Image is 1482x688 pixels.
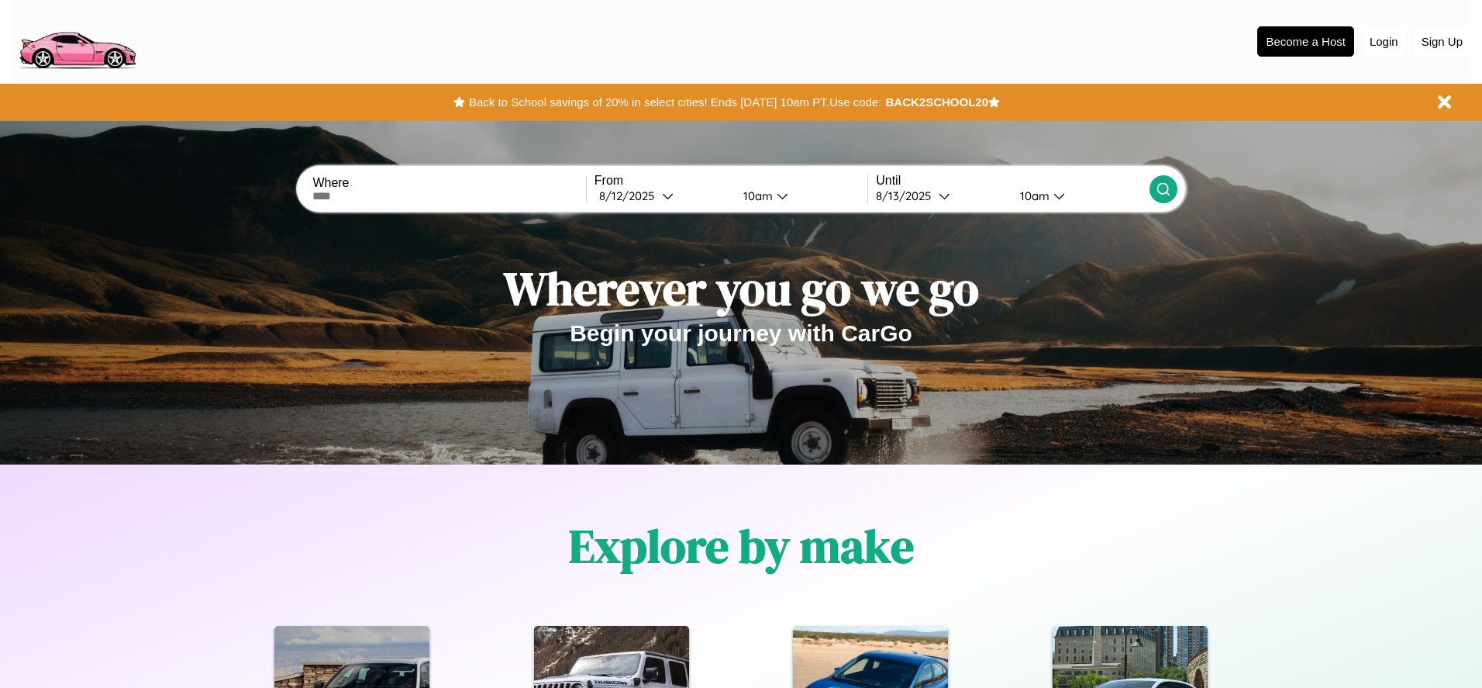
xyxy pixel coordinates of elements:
div: 10am [1012,188,1053,203]
button: 8/12/2025 [595,188,731,204]
button: 10am [1008,188,1149,204]
label: Until [876,174,1149,188]
div: 10am [736,188,777,203]
button: Sign Up [1414,27,1470,56]
img: logo [12,8,143,73]
label: From [595,174,867,188]
b: BACK2SCHOOL20 [885,95,988,109]
div: 8 / 12 / 2025 [599,188,662,203]
button: 10am [731,188,867,204]
button: Back to School savings of 20% in select cities! Ends [DATE] 10am PT.Use code: [465,92,885,113]
button: Login [1362,27,1406,56]
button: Become a Host [1257,26,1354,57]
label: Where [312,176,585,190]
h1: Explore by make [569,514,914,578]
div: 8 / 13 / 2025 [876,188,939,203]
